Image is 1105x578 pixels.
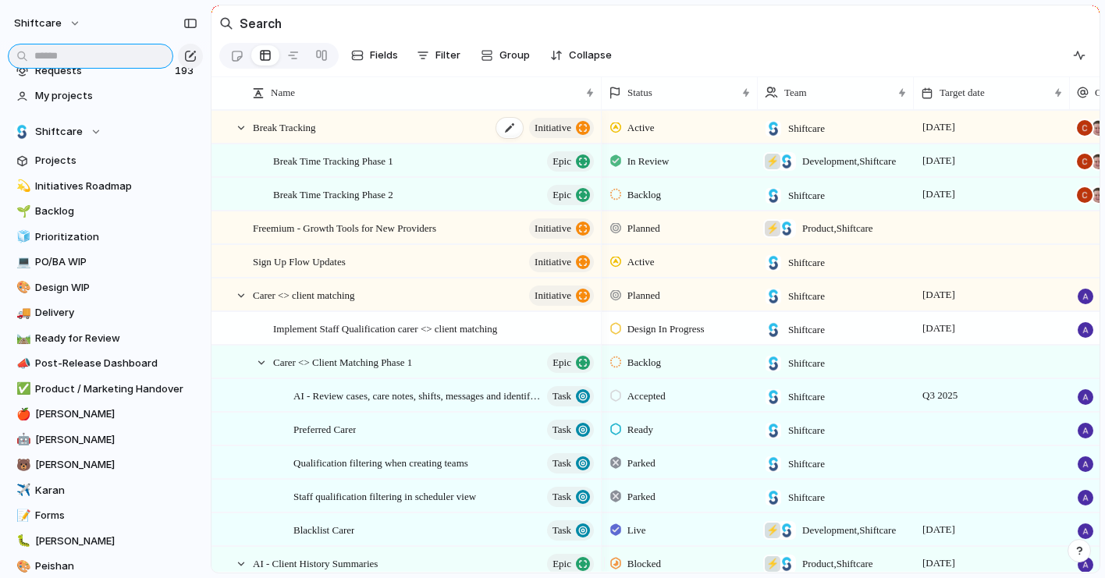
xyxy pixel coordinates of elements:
[802,523,896,538] span: Development , Shiftcare
[627,221,660,236] span: Planned
[16,304,27,322] div: 🚚
[35,254,197,270] span: PO/BA WIP
[35,280,197,296] span: Design WIP
[16,203,27,221] div: 🌱
[35,483,197,498] span: Karan
[529,118,594,138] button: initiative
[627,489,656,505] span: Parked
[35,381,197,397] span: Product / Marketing Handover
[765,556,780,572] div: ⚡
[14,179,30,194] button: 💫
[35,88,197,104] span: My projects
[627,154,670,169] span: In Review
[35,204,197,219] span: Backlog
[293,453,468,471] span: Qualification filtering when creating teams
[8,301,203,324] a: 🚚Delivery
[435,48,460,63] span: Filter
[16,228,27,246] div: 🧊
[14,331,30,346] button: 🛤️
[8,59,203,83] a: Requests193
[16,406,27,424] div: 🍎
[175,63,197,79] span: 193
[35,63,170,79] span: Requests
[788,255,825,271] span: Shiftcare
[370,48,398,63] span: Fields
[473,43,538,68] button: Group
[35,179,197,194] span: Initiatives Roadmap
[552,553,571,575] span: Epic
[918,285,959,304] span: [DATE]
[273,353,412,371] span: Carer <> Client Matching Phase 1
[788,490,825,505] span: Shiftcare
[14,356,30,371] button: 📣
[35,508,197,523] span: Forms
[784,85,807,101] span: Team
[16,278,27,296] div: 🎨
[627,422,653,438] span: Ready
[627,355,661,371] span: Backlog
[35,558,197,574] span: Peishan
[552,419,571,441] span: Task
[627,556,661,572] span: Blocked
[788,188,825,204] span: Shiftcare
[627,254,655,270] span: Active
[552,385,571,407] span: Task
[345,43,404,68] button: Fields
[14,305,30,321] button: 🚚
[765,523,780,538] div: ⚡
[253,252,346,270] span: Sign Up Flow Updates
[802,221,873,236] span: Product , Shiftcare
[35,229,197,245] span: Prioritization
[547,487,594,507] button: Task
[16,355,27,373] div: 📣
[273,151,393,169] span: Break Time Tracking Phase 1
[552,486,571,508] span: Task
[16,329,27,347] div: 🛤️
[14,229,30,245] button: 🧊
[35,432,197,448] span: [PERSON_NAME]
[529,218,594,239] button: initiative
[14,406,30,422] button: 🍎
[14,558,30,574] button: 🎨
[271,85,295,101] span: Name
[552,352,571,374] span: Epic
[552,151,571,172] span: Epic
[802,154,896,169] span: Development , Shiftcare
[529,285,594,306] button: initiative
[8,250,203,274] a: 💻PO/BA WIP
[547,554,594,574] button: Epic
[7,11,89,36] button: shiftcare
[253,218,436,236] span: Freemium - Growth Tools for New Providers
[293,487,476,505] span: Staff qualification filtering in scheduler view
[8,120,203,144] button: Shiftcare
[293,386,542,404] span: AI - Review cases, care notes, shifts, messages and identify highlights risks against care plan g...
[35,331,197,346] span: Ready for Review
[8,352,203,375] a: 📣Post-Release Dashboard
[14,508,30,523] button: 📝
[627,85,652,101] span: Status
[14,534,30,549] button: 🐛
[35,457,197,473] span: [PERSON_NAME]
[253,118,316,136] span: Break Tracking
[35,356,197,371] span: Post-Release Dashboard
[8,428,203,452] a: 🤖[PERSON_NAME]
[8,84,203,108] a: My projects
[788,356,825,371] span: Shiftcare
[35,305,197,321] span: Delivery
[788,389,825,405] span: Shiftcare
[8,504,203,527] a: 📝Forms
[8,225,203,249] a: 🧊Prioritization
[569,48,612,63] span: Collapse
[410,43,467,68] button: Filter
[8,402,203,426] a: 🍎[PERSON_NAME]
[8,530,203,553] div: 🐛[PERSON_NAME]
[499,48,530,63] span: Group
[552,452,571,474] span: Task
